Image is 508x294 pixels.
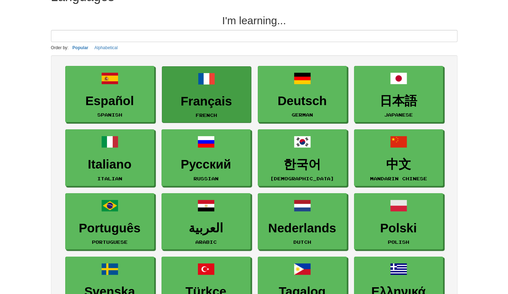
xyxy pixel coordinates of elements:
[70,44,91,52] button: Popular
[270,176,334,181] small: [DEMOGRAPHIC_DATA]
[262,221,343,235] h3: Nederlands
[354,129,443,186] a: 中文Mandarin Chinese
[354,193,443,250] a: PolskiPolish
[92,239,128,244] small: Portuguese
[358,221,439,235] h3: Polski
[358,158,439,171] h3: 中文
[69,221,150,235] h3: Português
[165,221,247,235] h3: العربية
[370,176,427,181] small: Mandarin Chinese
[92,44,120,52] button: Alphabetical
[97,176,122,181] small: Italian
[166,94,247,108] h3: Français
[51,15,457,26] h2: I'm learning...
[262,158,343,171] h3: 한국어
[161,193,251,250] a: العربيةArabic
[292,112,313,117] small: German
[358,94,439,108] h3: 日本語
[384,112,413,117] small: Japanese
[65,66,154,123] a: EspañolSpanish
[262,94,343,108] h3: Deutsch
[388,239,409,244] small: Polish
[69,158,150,171] h3: Italiano
[165,158,247,171] h3: Русский
[195,239,217,244] small: Arabic
[258,66,347,123] a: DeutschGerman
[293,239,311,244] small: Dutch
[258,193,347,250] a: NederlandsDutch
[354,66,443,123] a: 日本語Japanese
[162,66,251,123] a: FrançaisFrench
[194,176,219,181] small: Russian
[65,129,154,186] a: ItalianoItalian
[97,112,122,117] small: Spanish
[51,45,69,50] small: Order by:
[161,129,251,186] a: РусскийRussian
[258,129,347,186] a: 한국어[DEMOGRAPHIC_DATA]
[196,113,217,118] small: French
[69,94,150,108] h3: Español
[65,193,154,250] a: PortuguêsPortuguese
